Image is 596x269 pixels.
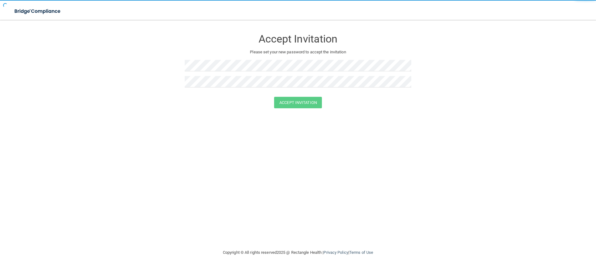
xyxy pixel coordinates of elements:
[189,48,407,56] p: Please set your new password to accept the invitation
[274,97,322,108] button: Accept Invitation
[349,250,373,255] a: Terms of Use
[185,33,411,45] h3: Accept Invitation
[185,243,411,262] div: Copyright © All rights reserved 2025 @ Rectangle Health | |
[9,5,66,18] img: bridge_compliance_login_screen.278c3ca4.svg
[323,250,348,255] a: Privacy Policy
